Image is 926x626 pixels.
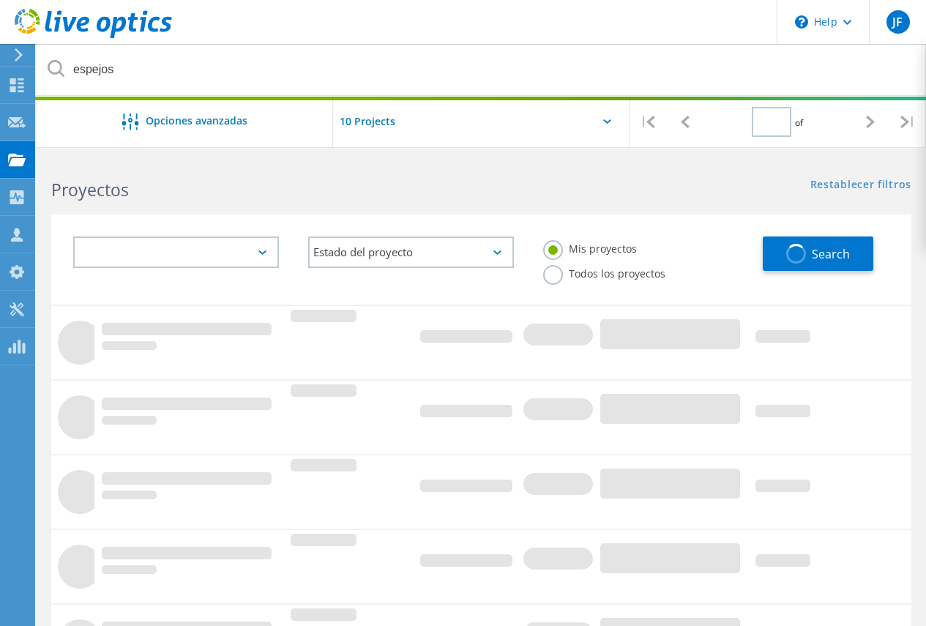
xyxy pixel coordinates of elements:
[810,179,911,192] a: Restablecer filtros
[795,116,803,129] span: of
[630,96,667,148] div: |
[146,116,247,126] span: Opciones avanzadas
[812,246,850,262] span: Search
[308,236,514,268] div: Estado del proyecto
[763,236,873,271] button: Search
[543,240,637,254] label: Mis proyectos
[795,15,808,29] svg: \n
[543,265,665,279] label: Todos los proyectos
[15,31,172,41] a: Live Optics Dashboard
[892,16,903,28] span: JF
[51,178,129,201] b: Proyectos
[889,96,926,148] div: |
